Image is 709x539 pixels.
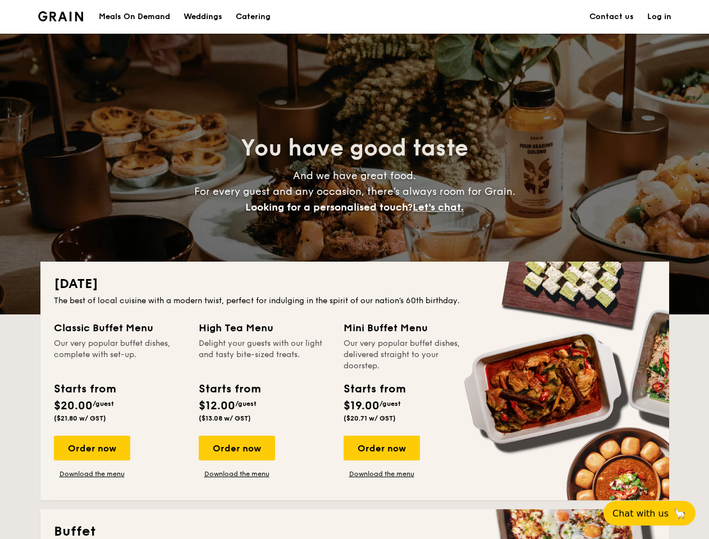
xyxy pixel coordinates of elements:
div: High Tea Menu [199,320,330,336]
span: $19.00 [344,399,379,413]
div: Starts from [344,381,405,398]
img: Grain [38,11,84,21]
div: Order now [54,436,130,460]
div: Classic Buffet Menu [54,320,185,336]
span: You have good taste [241,135,468,162]
div: The best of local cuisine with a modern twist, perfect for indulging in the spirit of our nation’... [54,295,656,307]
span: Let's chat. [413,201,464,213]
span: $12.00 [199,399,235,413]
span: /guest [93,400,114,408]
span: And we have great food. For every guest and any occasion, there’s always room for Grain. [194,170,515,213]
span: ($21.80 w/ GST) [54,414,106,422]
span: $20.00 [54,399,93,413]
span: 🦙 [673,507,687,520]
span: /guest [379,400,401,408]
span: ($13.08 w/ GST) [199,414,251,422]
div: Delight your guests with our light and tasty bite-sized treats. [199,338,330,372]
button: Chat with us🦙 [603,501,696,526]
span: ($20.71 w/ GST) [344,414,396,422]
div: Starts from [199,381,260,398]
a: Logotype [38,11,84,21]
a: Download the menu [54,469,130,478]
div: Our very popular buffet dishes, delivered straight to your doorstep. [344,338,475,372]
div: Our very popular buffet dishes, complete with set-up. [54,338,185,372]
a: Download the menu [199,469,275,478]
h2: [DATE] [54,275,656,293]
span: Looking for a personalised touch? [245,201,413,213]
div: Order now [344,436,420,460]
div: Order now [199,436,275,460]
span: /guest [235,400,257,408]
div: Starts from [54,381,115,398]
span: Chat with us [612,508,669,519]
a: Download the menu [344,469,420,478]
div: Mini Buffet Menu [344,320,475,336]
